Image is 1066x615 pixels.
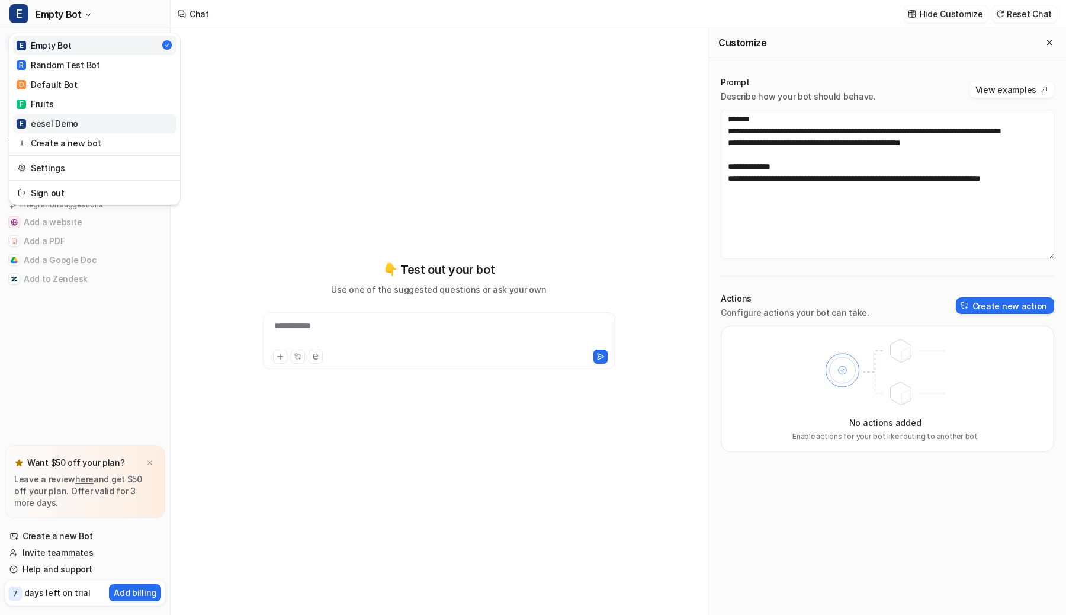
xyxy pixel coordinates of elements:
[36,6,81,23] span: Empty Bot
[13,158,176,178] a: Settings
[17,100,26,109] span: F
[17,78,78,91] div: Default Bot
[9,33,180,205] div: EEmpty Bot
[17,39,71,52] div: Empty Bot
[17,80,26,89] span: D
[17,98,53,110] div: Fruits
[13,183,176,203] a: Sign out
[17,117,78,130] div: eesel Demo
[17,119,26,129] span: E
[18,162,26,174] img: reset
[18,187,26,199] img: reset
[17,59,100,71] div: Random Test Bot
[9,4,28,23] span: E
[13,133,176,153] a: Create a new bot
[18,137,26,149] img: reset
[17,60,26,70] span: R
[17,41,26,50] span: E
